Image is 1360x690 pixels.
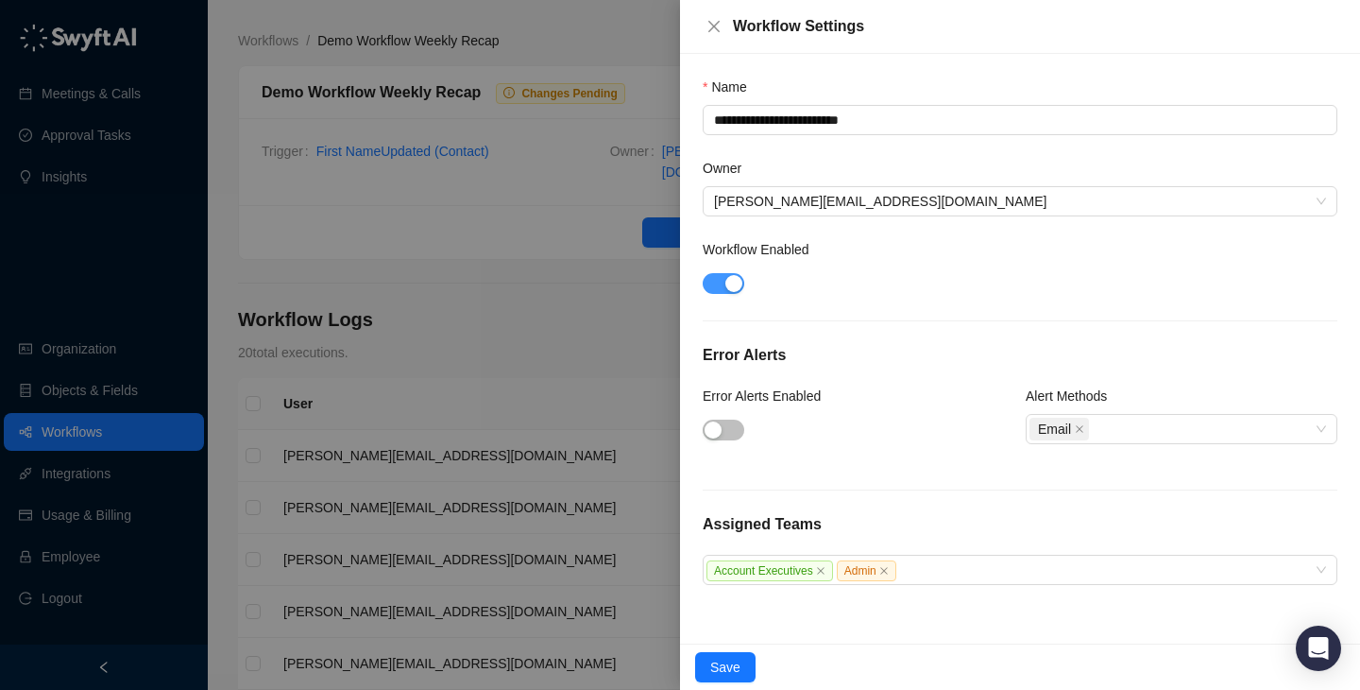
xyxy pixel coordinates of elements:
button: Workflow Enabled [703,273,744,294]
span: Account Executives [706,561,833,581]
span: jake@swyftai.com [714,187,1326,216]
span: close [706,19,722,34]
label: Error Alerts Enabled [703,386,834,406]
span: Save [710,657,740,678]
label: Alert Methods [1026,386,1120,406]
span: close [879,566,889,576]
label: Workflow Enabled [703,239,822,260]
span: close [816,566,825,576]
button: Error Alerts Enabled [703,420,744,440]
h5: Assigned Teams [703,513,1337,536]
span: Email [1038,419,1071,440]
label: Owner [703,158,755,179]
h5: Error Alerts [703,344,1337,367]
button: Save [695,652,756,682]
div: Open Intercom Messenger [1296,626,1341,671]
span: Admin [837,561,896,581]
div: Workflow Settings [733,15,1337,38]
span: close [1075,424,1084,434]
textarea: Name [703,105,1337,135]
span: Email [1029,418,1089,440]
label: Name [703,77,760,97]
button: Close [703,15,725,38]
